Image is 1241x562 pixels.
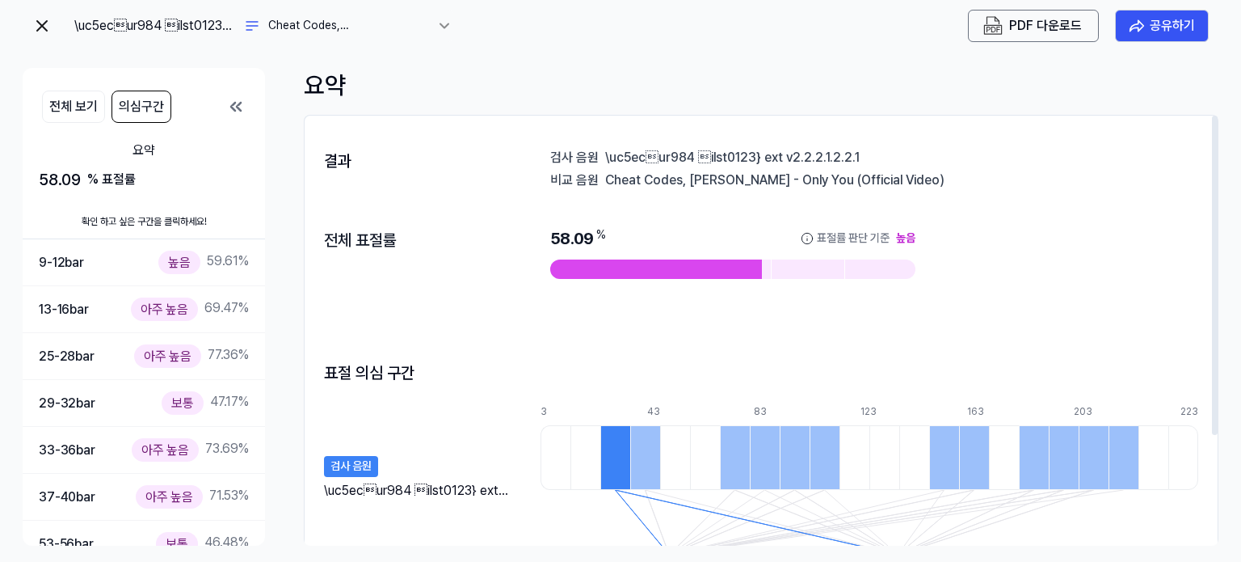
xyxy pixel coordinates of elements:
[74,16,236,36] div: \uc5ecur984 ilst0123} ext v2.2.2.1.2.2.1
[132,438,199,462] div: 아주 높음
[158,251,200,274] div: 높음
[39,534,94,555] div: 53-56 bar
[156,532,198,556] div: 보통
[1074,405,1104,419] div: 203
[162,391,204,415] div: 보통
[39,487,95,508] div: 37-40 bar
[131,298,249,321] div: 69.47 %
[605,171,1198,187] div: Cheat Codes, [PERSON_NAME] - Only You (Official Video)
[42,91,105,123] button: 전체 보기
[983,16,1003,36] img: PDF Download
[134,344,201,368] div: 아주 높음
[39,393,95,414] div: 29-32 bar
[39,346,95,367] div: 25-28 bar
[39,299,89,320] div: 13-16 bar
[39,141,249,160] div: 요약
[39,252,84,273] div: 9-12 bar
[158,251,249,274] div: 59.61 %
[817,230,890,247] div: 표절률 판단 기준
[87,170,136,189] div: % 표절률
[39,440,95,461] div: 33-36 bar
[980,16,1085,36] button: PDF 다운로드
[1115,10,1209,42] button: 공유하기
[967,405,997,419] div: 163
[605,148,1198,164] div: \uc5ecur984 ilst0123} ext v2.2.2.1.2.2.1
[304,68,1218,102] div: 요약
[550,148,599,164] div: 검사 음원
[23,205,265,239] div: 확인 하고 싶은 구간을 클릭하세요!
[596,227,606,250] div: %
[162,391,249,415] div: 47.17 %
[324,481,524,496] div: \uc5ecur984 ilst0123} ext v2.2.2.1.2.2.1
[324,456,378,477] div: 검사 음원
[1009,15,1082,36] div: PDF 다운로드
[647,405,677,419] div: 43
[324,360,414,386] h2: 표절 의심 구간
[1129,18,1145,34] img: share
[134,344,249,368] div: 77.36 %
[242,16,262,36] img: another title
[111,91,171,123] button: 의심구간
[1150,15,1195,36] div: 공유하기
[156,532,249,556] div: 46.48 %
[801,227,915,250] button: 표절률 판단 기준높음
[131,298,198,321] div: 아주 높음
[1180,405,1198,419] div: 223
[754,405,784,419] div: 83
[136,485,203,509] div: 아주 높음
[32,16,52,36] img: exit
[324,227,473,253] div: 전체 표절률
[268,18,430,34] div: Cheat Codes, [PERSON_NAME] - Only You (Official Video)
[541,405,570,419] div: 3
[550,171,599,187] div: 비교 음원
[132,438,249,462] div: 73.69 %
[550,227,915,250] div: 58.09
[860,405,890,419] div: 123
[23,129,265,205] button: 요약58.09 % 표절률
[39,167,249,192] div: 58.09
[136,485,249,509] div: 71.53 %
[896,230,915,247] div: 높음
